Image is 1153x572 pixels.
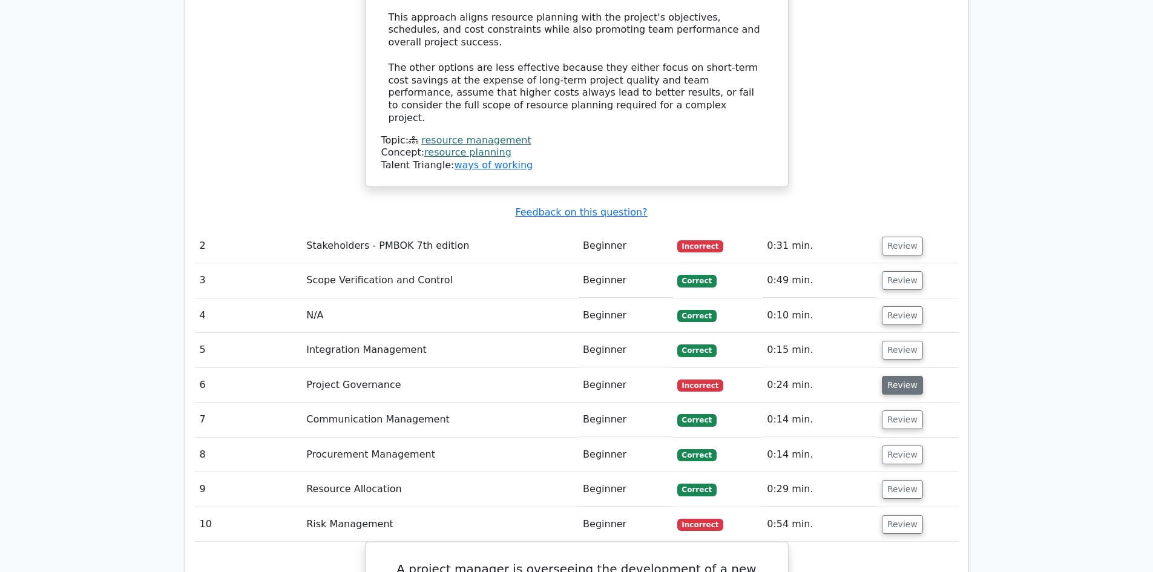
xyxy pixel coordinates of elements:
[677,519,724,531] span: Incorrect
[882,306,923,325] button: Review
[578,368,672,403] td: Beginner
[677,275,717,287] span: Correct
[882,237,923,255] button: Review
[301,368,578,403] td: Project Governance
[301,403,578,437] td: Communication Management
[677,240,724,252] span: Incorrect
[677,310,717,322] span: Correct
[301,263,578,298] td: Scope Verification and Control
[677,484,717,496] span: Correct
[762,263,877,298] td: 0:49 min.
[578,333,672,367] td: Beginner
[882,515,923,534] button: Review
[882,410,923,429] button: Review
[578,472,672,507] td: Beginner
[301,298,578,333] td: N/A
[762,472,877,507] td: 0:29 min.
[195,368,302,403] td: 6
[882,271,923,290] button: Review
[762,438,877,472] td: 0:14 min.
[515,206,647,218] a: Feedback on this question?
[762,333,877,367] td: 0:15 min.
[301,507,578,542] td: Risk Management
[677,344,717,357] span: Correct
[195,438,302,472] td: 8
[882,376,923,395] button: Review
[677,449,717,461] span: Correct
[677,380,724,392] span: Incorrect
[882,445,923,464] button: Review
[677,414,717,426] span: Correct
[762,507,877,542] td: 0:54 min.
[762,403,877,437] td: 0:14 min.
[762,368,877,403] td: 0:24 min.
[578,403,672,437] td: Beginner
[762,298,877,333] td: 0:10 min.
[195,229,302,263] td: 2
[301,229,578,263] td: Stakeholders - PMBOK 7th edition
[421,134,531,146] a: resource management
[301,333,578,367] td: Integration Management
[882,480,923,499] button: Review
[195,472,302,507] td: 9
[424,146,511,158] a: resource planning
[301,472,578,507] td: Resource Allocation
[195,403,302,437] td: 7
[195,298,302,333] td: 4
[578,298,672,333] td: Beginner
[381,134,772,147] div: Topic:
[578,438,672,472] td: Beginner
[381,134,772,172] div: Talent Triangle:
[762,229,877,263] td: 0:31 min.
[578,229,672,263] td: Beginner
[301,438,578,472] td: Procurement Management
[882,341,923,360] button: Review
[195,507,302,542] td: 10
[381,146,772,159] div: Concept:
[578,263,672,298] td: Beginner
[578,507,672,542] td: Beginner
[195,333,302,367] td: 5
[454,159,533,171] a: ways of working
[195,263,302,298] td: 3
